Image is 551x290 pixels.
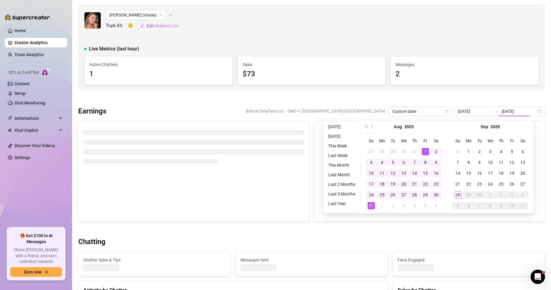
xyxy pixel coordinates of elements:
[78,237,106,247] h3: Chatting
[494,109,499,114] span: to
[8,116,13,121] span: thunderbolt
[140,21,179,31] button: Edit Creator's Bio
[84,12,101,29] img: Anastasia
[398,257,540,263] span: Fans Engaged
[14,28,26,33] a: Home
[44,270,48,274] span: arrow-right
[14,113,57,123] span: Automations
[89,61,228,68] span: Active Chatters
[5,14,50,20] img: logo-BBDzfeDw.svg
[14,81,30,86] a: Content
[24,270,41,274] span: Earn now
[128,22,140,29] span: 🙂
[140,24,144,28] span: edit
[445,110,448,113] span: calendar
[243,61,381,68] span: Sales
[494,109,499,114] span: swap-right
[14,38,63,47] a: Creator Analytics
[8,128,12,132] img: Chat Copilot
[10,267,62,277] button: Earn nowarrow-right
[159,13,163,17] span: team
[109,11,162,20] span: Anastasia (xtasia)
[287,107,385,116] span: GMT+1 [GEOGRAPHIC_DATA]/[GEOGRAPHIC_DATA]
[243,68,381,80] div: $73
[10,247,62,265] span: Share [PERSON_NAME] with a friend, and earn unlimited rewards
[396,61,534,68] span: Messages
[14,155,30,160] a: Settings
[147,23,179,28] span: Edit Creator's Bio
[8,70,39,76] span: Izzy AI Chatter
[246,107,284,116] span: Before OnlyFans cut
[10,233,62,245] span: 🎁 Get $100 in AI Messages
[106,22,128,29] span: Top 6.6 %
[531,270,545,284] iframe: Intercom live chat
[392,107,448,116] span: Custom date
[240,257,383,263] span: Messages Sent
[14,125,57,135] span: Chat Copilot
[14,91,26,96] a: Setup
[14,52,44,57] a: Team Analytics
[168,10,173,20] span: ellipsis
[89,45,139,53] span: Live Metrics (last hour)
[458,108,492,115] input: Start date
[83,257,225,263] span: Chatter Sales & Tips
[14,143,55,148] a: Discover Viral Videos
[502,108,536,115] input: End date
[89,68,228,80] div: 1
[41,68,51,76] img: AI Chatter
[14,101,45,105] a: Chat Monitoring
[396,68,534,80] div: 2
[78,107,106,116] h3: Earnings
